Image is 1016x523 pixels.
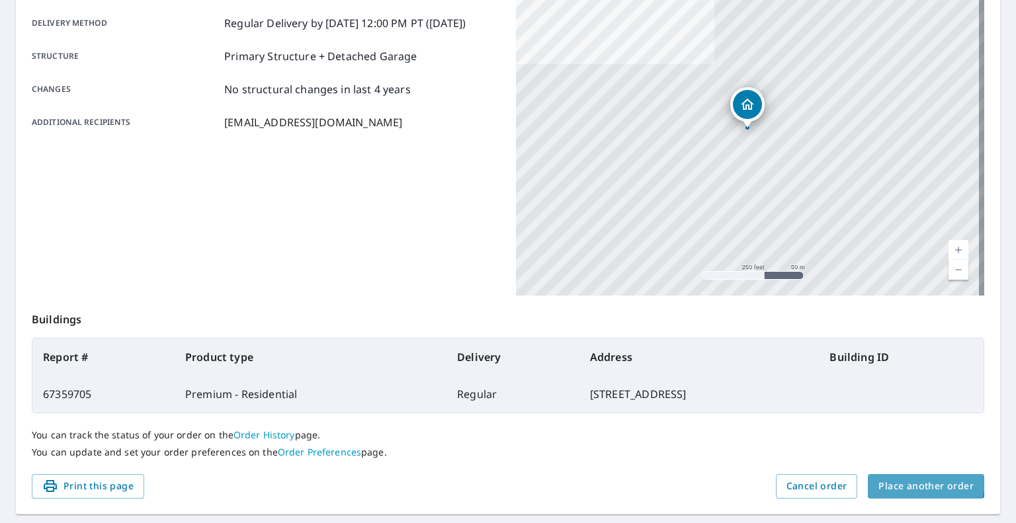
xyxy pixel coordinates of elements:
[32,48,219,64] p: Structure
[579,376,820,413] td: [STREET_ADDRESS]
[32,114,219,130] p: Additional recipients
[32,474,144,499] button: Print this page
[224,48,417,64] p: Primary Structure + Detached Garage
[32,296,984,338] p: Buildings
[32,446,984,458] p: You can update and set your order preferences on the page.
[819,339,984,376] th: Building ID
[579,339,820,376] th: Address
[224,81,411,97] p: No structural changes in last 4 years
[224,15,466,31] p: Regular Delivery by [DATE] 12:00 PM PT ([DATE])
[446,339,579,376] th: Delivery
[446,376,579,413] td: Regular
[175,376,446,413] td: Premium - Residential
[32,376,175,413] td: 67359705
[278,446,361,458] a: Order Preferences
[42,478,134,495] span: Print this page
[868,474,984,499] button: Place another order
[32,429,984,441] p: You can track the status of your order on the page.
[776,474,858,499] button: Cancel order
[224,114,402,130] p: [EMAIL_ADDRESS][DOMAIN_NAME]
[730,87,765,128] div: Dropped pin, building 1, Residential property, 3485 NE 142nd Ct Vancouver, WA 98682
[32,15,219,31] p: Delivery method
[233,428,295,441] a: Order History
[175,339,446,376] th: Product type
[32,339,175,376] th: Report #
[878,478,974,495] span: Place another order
[32,81,219,97] p: Changes
[949,240,968,260] a: Current Level 17, Zoom In
[786,478,847,495] span: Cancel order
[949,260,968,280] a: Current Level 17, Zoom Out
